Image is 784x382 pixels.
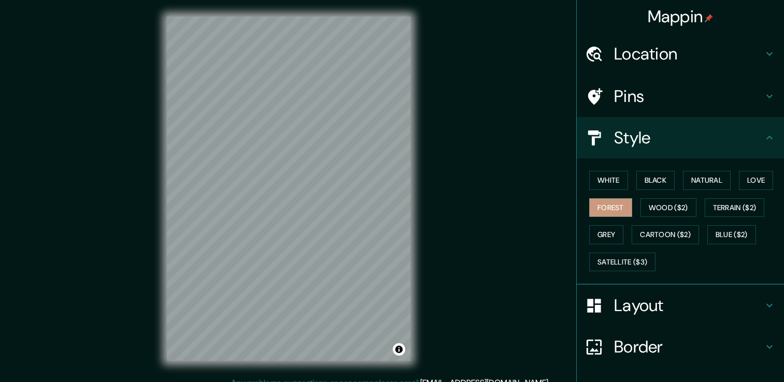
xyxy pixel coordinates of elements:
h4: Location [614,43,763,64]
div: Layout [577,285,784,326]
div: Style [577,117,784,158]
h4: Border [614,336,763,357]
button: Terrain ($2) [705,198,765,217]
div: Location [577,33,784,75]
div: Border [577,326,784,368]
button: Grey [589,225,623,244]
iframe: Help widget launcher [692,342,773,371]
button: White [589,171,628,190]
button: Toggle attribution [393,343,405,356]
h4: Pins [614,86,763,107]
button: Blue ($2) [707,225,756,244]
button: Natural [683,171,731,190]
button: Wood ($2) [640,198,696,217]
h4: Style [614,127,763,148]
h4: Layout [614,295,763,316]
canvas: Map [167,17,410,361]
button: Satellite ($3) [589,253,655,272]
button: Love [739,171,773,190]
div: Pins [577,76,784,117]
img: pin-icon.png [705,14,713,22]
h4: Mappin [648,6,714,27]
button: Cartoon ($2) [632,225,699,244]
button: Black [636,171,675,190]
button: Forest [589,198,632,217]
